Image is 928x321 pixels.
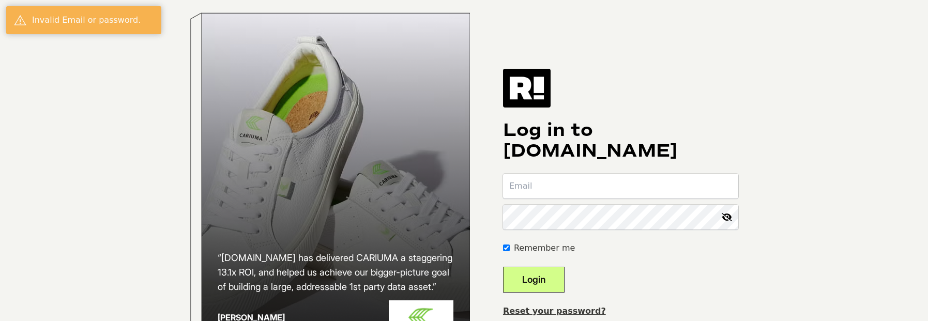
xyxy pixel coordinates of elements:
[503,69,551,107] img: Retention.com
[503,174,738,198] input: Email
[218,251,453,294] h2: “[DOMAIN_NAME] has delivered CARIUMA a staggering 13.1x ROI, and helped us achieve our bigger-pic...
[32,14,154,26] div: Invalid Email or password.
[503,306,606,316] a: Reset your password?
[503,267,565,293] button: Login
[514,242,575,254] label: Remember me
[503,120,738,161] h1: Log in to [DOMAIN_NAME]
